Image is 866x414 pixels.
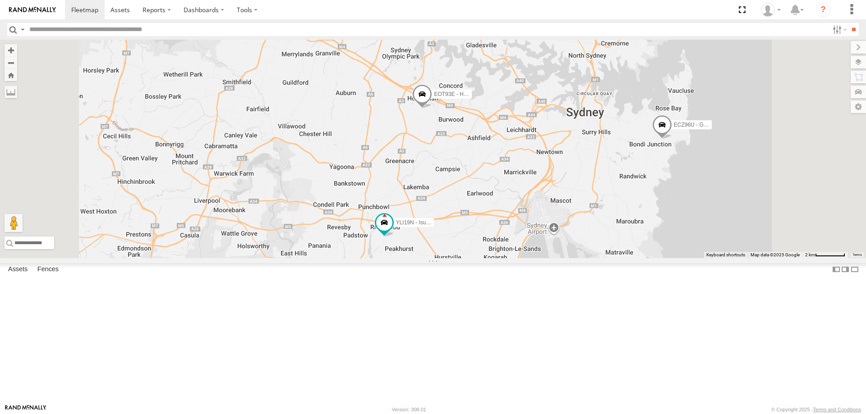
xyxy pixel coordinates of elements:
label: Measure [5,86,17,98]
span: Map data ©2025 Google [751,252,800,257]
button: Map Scale: 2 km per 63 pixels [802,252,848,258]
img: rand-logo.svg [9,7,56,13]
label: Search Query [19,23,26,36]
div: Version: 308.01 [392,407,426,412]
div: © Copyright 2025 - [771,407,861,412]
a: Terms (opens in new tab) [852,253,862,257]
label: Dock Summary Table to the Left [832,263,841,276]
div: Tom Tozer [758,3,784,17]
a: Terms and Conditions [813,407,861,412]
button: Zoom Home [5,69,17,81]
label: Dock Summary Table to the Right [841,263,850,276]
label: Search Filter Options [829,23,848,36]
label: Hide Summary Table [850,263,859,276]
a: Visit our Website [5,405,46,414]
button: Drag Pegman onto the map to open Street View [5,214,23,232]
span: 2 km [805,252,815,257]
label: Assets [4,263,32,276]
button: Zoom out [5,56,17,69]
label: Fences [33,263,63,276]
button: Keyboard shortcuts [706,252,745,258]
span: ECZ96U - Great Wall [674,122,725,128]
i: ? [816,3,830,17]
label: Map Settings [851,100,866,113]
span: YLI19N - Isuzu DMAX [396,219,449,225]
span: EOT93E - HiAce [434,91,474,97]
button: Zoom in [5,44,17,56]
